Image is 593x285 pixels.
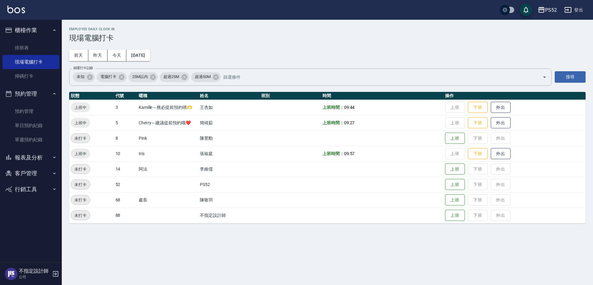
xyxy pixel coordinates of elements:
div: PS52 [545,6,557,14]
button: PS52 [535,4,559,16]
input: 篩選條件 [222,72,532,82]
button: 今天 [107,50,127,61]
span: 09:44 [344,105,355,110]
span: 超過50M [191,74,214,80]
span: 上班中 [71,151,90,157]
button: 報表及分析 [2,150,59,166]
td: 14 [114,161,137,177]
div: 25M以內 [128,72,158,82]
span: 25M以內 [128,74,152,80]
button: 客戶管理 [2,165,59,181]
span: 未打卡 [71,166,90,172]
th: 時間 [321,92,444,100]
td: 阿法 [137,161,198,177]
button: 上班 [445,163,465,175]
a: 掃碼打卡 [2,69,59,83]
td: Iris [137,146,198,161]
span: 超過25M [160,74,183,80]
button: 上班 [445,194,465,206]
button: 行銷工具 [2,181,59,197]
td: 王杏如 [198,100,259,115]
a: 預約管理 [2,104,59,118]
td: Kamille～務必提前預約唷🫶 [137,100,198,115]
button: 上班 [445,179,465,190]
button: 登出 [562,4,586,16]
td: 李維儒 [198,161,259,177]
span: 電腦打卡 [97,74,120,80]
span: 上班中 [71,120,90,126]
div: 超過50M [191,72,221,82]
button: 下班 [468,148,488,159]
button: 搜尋 [555,71,586,83]
td: 簡靖茹 [198,115,259,130]
button: [DATE] [126,50,150,61]
a: 排班表 [2,41,59,55]
button: 前天 [69,50,88,61]
img: Logo [7,6,25,13]
button: save [520,4,532,16]
button: 下班 [468,102,488,113]
td: 8 [114,130,137,146]
button: 上班 [445,133,465,144]
td: 10 [114,146,137,161]
button: 外出 [491,148,511,159]
div: 未知 [73,72,95,82]
h5: 不指定設計師 [19,268,50,274]
b: 上班時間： [322,120,344,125]
a: 單週預約紀錄 [2,133,59,147]
button: 預約管理 [2,86,59,102]
p: 公司 [19,274,50,280]
td: 張瑜庭 [198,146,259,161]
b: 上班時間： [322,151,344,156]
div: 電腦打卡 [97,72,127,82]
th: 班別 [260,92,321,100]
td: PS52 [198,177,259,192]
label: 篩選打卡記錄 [74,66,93,70]
button: Open [540,72,549,82]
span: 未知 [73,74,88,80]
a: 單日預約紀錄 [2,118,59,133]
td: 52 [114,177,137,192]
button: 上班 [445,210,465,221]
td: Cherry～建議提前預約哦❤️ [137,115,198,130]
td: 3 [114,100,137,115]
span: 未打卡 [71,212,90,219]
td: Pink [137,130,198,146]
span: 未打卡 [71,181,90,188]
td: 不指定設計師 [198,208,259,223]
span: 09:57 [344,151,355,156]
img: Person [5,268,17,280]
button: 下班 [468,117,488,129]
td: 5 [114,115,137,130]
span: 上班中 [71,104,90,111]
button: 昨天 [88,50,107,61]
th: 代號 [114,92,137,100]
button: 外出 [491,102,511,113]
td: 陳昱勳 [198,130,259,146]
span: 未打卡 [71,135,90,142]
h2: Employee Daily Clock In [69,27,586,31]
button: 櫃檯作業 [2,22,59,38]
th: 暱稱 [137,92,198,100]
td: 68 [114,192,137,208]
th: 操作 [444,92,586,100]
div: 超過25M [160,72,189,82]
td: 陳敬羽 [198,192,259,208]
b: 上班時間： [322,105,344,110]
span: 未打卡 [71,197,90,203]
button: 外出 [491,117,511,129]
span: 09:27 [344,120,355,125]
th: 狀態 [69,92,114,100]
a: 現場電腦打卡 [2,55,59,69]
td: 處長 [137,192,198,208]
h3: 現場電腦打卡 [69,34,586,42]
th: 姓名 [198,92,259,100]
td: 88 [114,208,137,223]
